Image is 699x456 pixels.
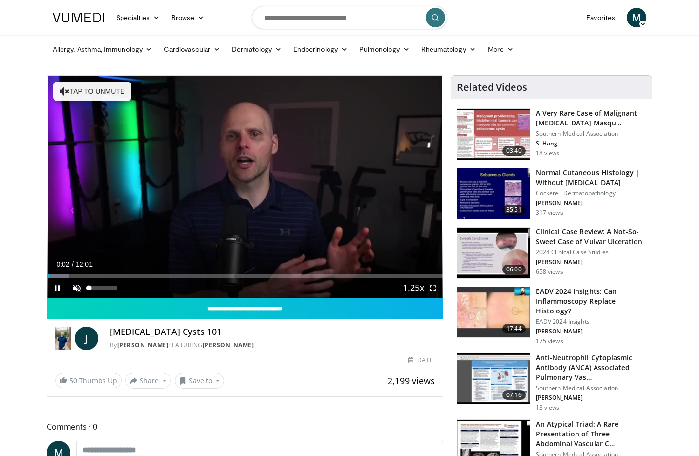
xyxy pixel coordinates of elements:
span: 2,199 views [388,375,435,387]
img: 15a2a6c9-b512-40ee-91fa-a24d648bcc7f.150x105_q85_crop-smart_upscale.jpg [457,109,530,160]
a: Dermatology [226,40,288,59]
div: Progress Bar [47,274,443,278]
a: Cardiovascular [158,40,226,59]
div: [DATE] [408,356,434,365]
a: J [75,327,98,350]
p: [PERSON_NAME] [536,258,646,266]
h3: Anti-Neutrophil Cytoplasmic Antibody (ANCA) Associated Pulmonary Vas… [536,353,646,382]
a: 50 Thumbs Up [55,373,122,388]
a: 17:44 EADV 2024 Insights: Can Inflammoscopy Replace Histology? EADV 2024 Insights [PERSON_NAME] 1... [457,287,646,345]
h3: A Very Rare Case of Malignant [MEDICAL_DATA] Masqu… [536,108,646,128]
a: More [482,40,519,59]
a: 35:51 Normal Cutaneous Histology | Without [MEDICAL_DATA] Cockerell Dermatopathology [PERSON_NAME... [457,168,646,220]
h3: Clinical Case Review: A Not-So-Sweet Case of Vulvar Ulceration [536,227,646,247]
span: 50 [69,376,77,385]
p: 317 views [536,209,563,217]
h3: Normal Cutaneous Histology | Without [MEDICAL_DATA] [536,168,646,187]
h3: EADV 2024 Insights: Can Inflammoscopy Replace Histology? [536,287,646,316]
div: By FEATURING [110,341,435,350]
img: 088b5fac-d6ad-43d4-be1a-44ee880f5bb0.150x105_q85_crop-smart_upscale.jpg [457,353,530,404]
img: 2e26c7c5-ede0-4b44-894d-3a9364780452.150x105_q85_crop-smart_upscale.jpg [457,228,530,278]
span: 06:00 [502,265,526,274]
a: Endocrinology [288,40,353,59]
p: S. Hang [536,140,646,147]
span: Comments 0 [47,420,443,433]
p: 658 views [536,268,563,276]
button: Pause [47,278,67,298]
span: 12:01 [76,260,93,268]
p: 13 views [536,404,560,412]
p: Southern Medical Association [536,384,646,392]
video-js: Video Player [47,76,443,298]
span: / [72,260,74,268]
div: Volume Level [89,286,117,290]
input: Search topics, interventions [252,6,447,29]
a: Allergy, Asthma, Immunology [47,40,158,59]
p: 18 views [536,149,560,157]
span: 03:40 [502,146,526,156]
img: VuMedi Logo [53,13,104,22]
a: 06:00 Clinical Case Review: A Not-So-Sweet Case of Vulvar Ulceration 2024 Clinical Case Studies [... [457,227,646,279]
p: 2024 Clinical Case Studies [536,249,646,256]
span: 17:44 [502,324,526,333]
a: Favorites [580,8,621,27]
p: 175 views [536,337,563,345]
button: Tap to unmute [53,82,131,101]
img: Dr. Jordan Rennicke [55,327,71,350]
p: [PERSON_NAME] [536,199,646,207]
a: M [627,8,646,27]
a: 03:40 A Very Rare Case of Malignant [MEDICAL_DATA] Masqu… Southern Medical Association S. Hang 18... [457,108,646,160]
button: Share [125,373,171,389]
a: Rheumatology [415,40,482,59]
button: Save to [175,373,225,389]
h4: [MEDICAL_DATA] Cysts 101 [110,327,435,337]
a: Browse [165,8,210,27]
button: Playback Rate [404,278,423,298]
p: EADV 2024 Insights [536,318,646,326]
span: 35:51 [502,205,526,215]
a: [PERSON_NAME] [203,341,254,349]
p: Southern Medical Association [536,130,646,138]
a: Pulmonology [353,40,415,59]
a: [PERSON_NAME] [117,341,169,349]
a: 07:16 Anti-Neutrophil Cytoplasmic Antibody (ANCA) Associated Pulmonary Vas… Southern Medical Asso... [457,353,646,412]
button: Fullscreen [423,278,443,298]
a: Specialties [110,8,165,27]
img: cd4a92e4-2b31-4376-97fb-4364d1c8cf52.150x105_q85_crop-smart_upscale.jpg [457,168,530,219]
p: [PERSON_NAME] [536,328,646,335]
h3: An Atypical Triad: A Rare Presentation of Three Abdominal Vascular C… [536,419,646,449]
img: 21dd94d6-2aa4-4e90-8e67-e9d24ce83a66.150x105_q85_crop-smart_upscale.jpg [457,287,530,338]
button: Unmute [67,278,86,298]
h4: Related Videos [457,82,527,93]
p: Cockerell Dermatopathology [536,189,646,197]
span: 07:16 [502,390,526,400]
span: 0:02 [56,260,69,268]
p: [PERSON_NAME] [536,394,646,402]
